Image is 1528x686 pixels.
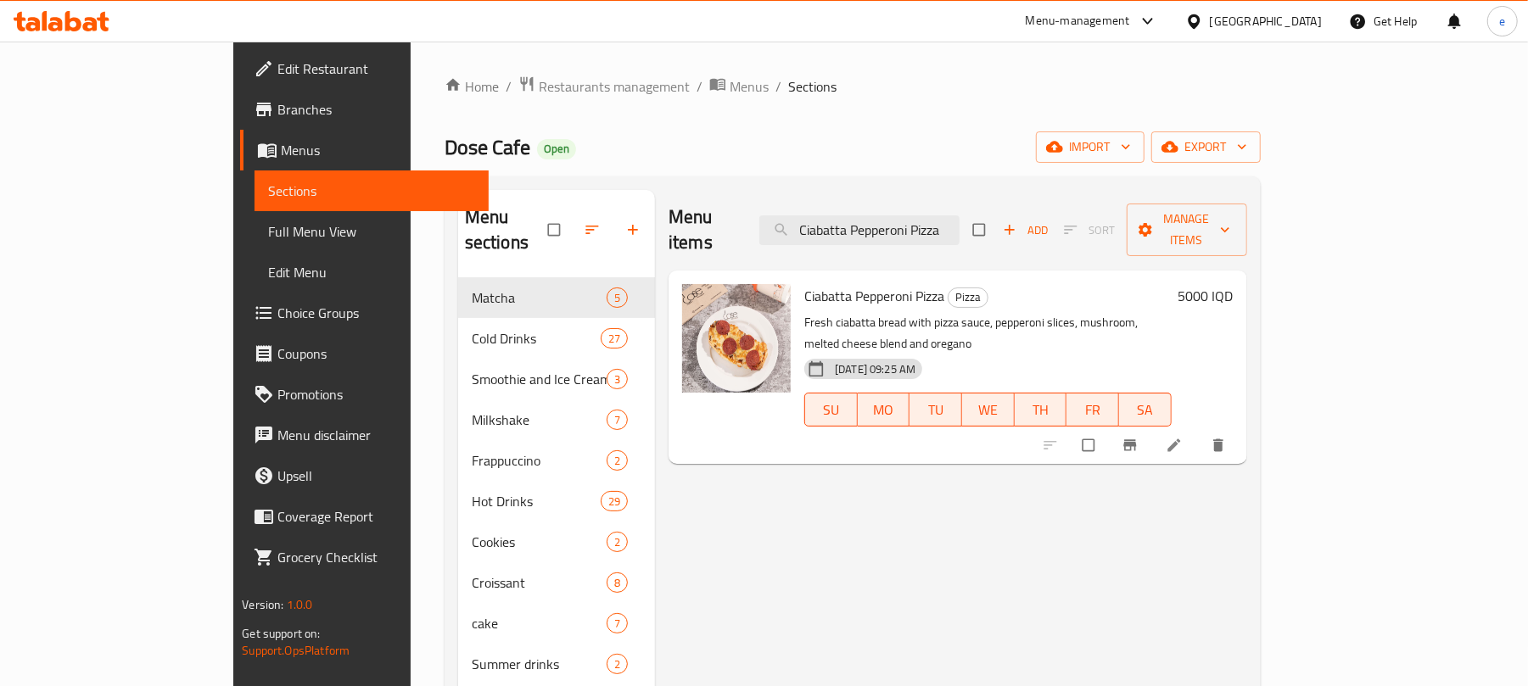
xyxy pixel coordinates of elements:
[602,331,627,347] span: 27
[1140,209,1234,251] span: Manage items
[472,532,607,552] span: Cookies
[1200,427,1240,464] button: delete
[277,547,475,567] span: Grocery Checklist
[240,48,489,89] a: Edit Restaurant
[268,181,475,201] span: Sections
[999,217,1053,243] span: Add item
[1127,204,1247,256] button: Manage items
[458,440,655,481] div: Frappuccino2
[1003,220,1049,240] span: Add
[281,140,475,160] span: Menus
[962,393,1015,427] button: WE
[999,217,1053,243] button: Add
[240,89,489,130] a: Branches
[607,654,628,674] div: items
[255,170,489,211] a: Sections
[607,532,628,552] div: items
[858,393,910,427] button: MO
[277,506,475,527] span: Coverage Report
[601,491,628,511] div: items
[607,656,627,672] span: 2
[458,399,655,440] div: Milkshake7
[969,398,1008,422] span: WE
[1165,137,1247,158] span: export
[465,204,548,255] h2: Menu sections
[1053,217,1127,243] span: Select section first
[240,293,489,333] a: Choice Groups
[607,290,627,306] span: 5
[458,481,655,521] div: Hot Drinks29
[240,537,489,577] a: Grocery Checklist
[445,128,530,166] span: Dose Cafe
[240,496,489,537] a: Coverage Report
[607,534,627,550] span: 2
[1015,393,1067,427] button: TH
[804,312,1171,354] p: Fresh ciabatta bread with pizza sauce, pepperoni slices, mushroom, melted cheese blend and oregano
[242,622,320,644] span: Get support on:
[910,393,962,427] button: TU
[1126,398,1165,422] span: SA
[472,572,607,593] span: Croissant
[1072,429,1108,461] span: Select to update
[607,287,628,308] div: items
[472,369,607,389] div: Smoothie and Ice Cream
[775,76,781,97] li: /
[242,639,350,661] a: Support.OpsPlatform
[472,491,601,511] div: Hot Drinks
[601,328,628,349] div: items
[458,603,655,644] div: cake7
[277,343,475,364] span: Coupons
[472,410,607,430] span: Milkshake
[242,594,283,616] span: Version:
[788,76,837,97] span: Sections
[804,283,944,309] span: Ciabatta Pepperoni Pizza
[682,284,791,393] img: Ciabatta Pepperoni Pizza
[669,204,738,255] h2: Menu items
[607,575,627,591] span: 8
[697,76,702,97] li: /
[1119,393,1172,427] button: SA
[458,359,655,399] div: Smoothie and Ice Cream3
[607,412,627,428] span: 7
[240,130,489,170] a: Menus
[472,654,607,674] span: Summer drinks
[1178,284,1234,308] h6: 5000 IQD
[1111,427,1152,464] button: Branch-specific-item
[277,425,475,445] span: Menu disclaimer
[574,211,614,248] span: Sort sections
[607,572,628,593] div: items
[458,521,655,562] div: Cookies2
[607,450,628,471] div: items
[812,398,851,422] span: SU
[538,214,574,246] span: Select all sections
[240,374,489,415] a: Promotions
[607,453,627,469] span: 2
[730,76,769,97] span: Menus
[277,466,475,486] span: Upsell
[268,262,475,282] span: Edit Menu
[607,371,627,388] span: 3
[472,328,601,349] span: Cold Drinks
[472,613,607,633] span: cake
[472,287,607,308] span: Matcha
[759,215,960,245] input: search
[277,303,475,323] span: Choice Groups
[1021,398,1061,422] span: TH
[1151,131,1261,163] button: export
[1166,437,1186,454] a: Edit menu item
[1036,131,1145,163] button: import
[607,616,627,632] span: 7
[268,221,475,242] span: Full Menu View
[916,398,955,422] span: TU
[1049,137,1131,158] span: import
[607,369,628,389] div: items
[506,76,512,97] li: /
[240,333,489,374] a: Coupons
[1073,398,1112,422] span: FR
[458,562,655,603] div: Croissant8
